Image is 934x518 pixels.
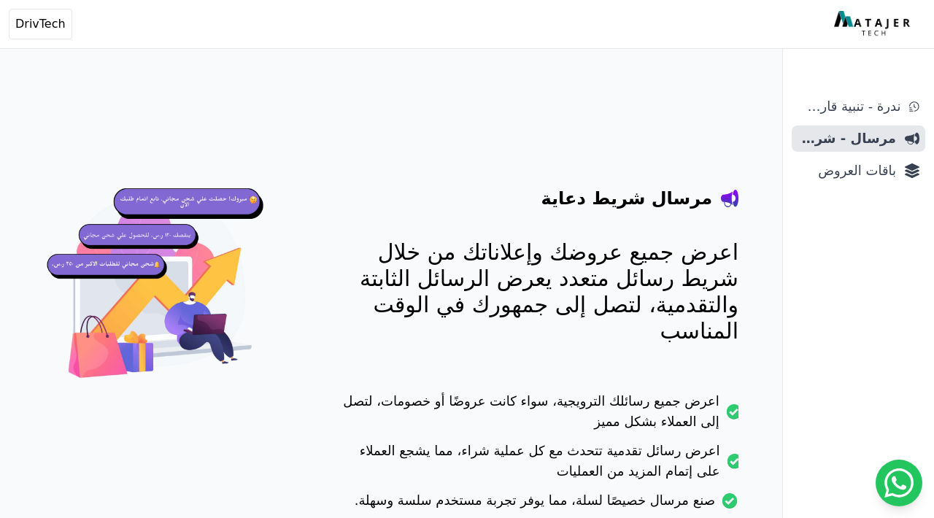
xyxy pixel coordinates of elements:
[44,175,277,408] img: hero
[792,158,925,184] a: باقات العروض
[335,441,738,490] li: اعرض رسائل تقدمية تتحدث مع كل عملية شراء، مما يشجع العملاء على إتمام المزيد من العمليات
[792,125,925,152] a: مرسال - شريط دعاية
[798,161,896,181] span: باقات العروض
[335,239,738,344] p: اعرض جميع عروضك وإعلاناتك من خلال شريط رسائل متعدد يعرض الرسائل الثابتة والتقدمية، لتصل إلى جمهور...
[834,11,914,37] img: MatajerTech Logo
[541,187,712,210] h4: مرسال شريط دعاية
[798,128,896,149] span: مرسال - شريط دعاية
[798,96,900,117] span: ندرة - تنبية قارب علي النفاذ
[335,391,738,441] li: اعرض جميع رسائلك الترويجية، سواء كانت عروضًا أو خصومات، لتصل إلى العملاء بشكل مميز
[792,93,925,120] a: ندرة - تنبية قارب علي النفاذ
[9,9,72,39] button: DrivTech
[15,15,66,33] span: DrivTech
